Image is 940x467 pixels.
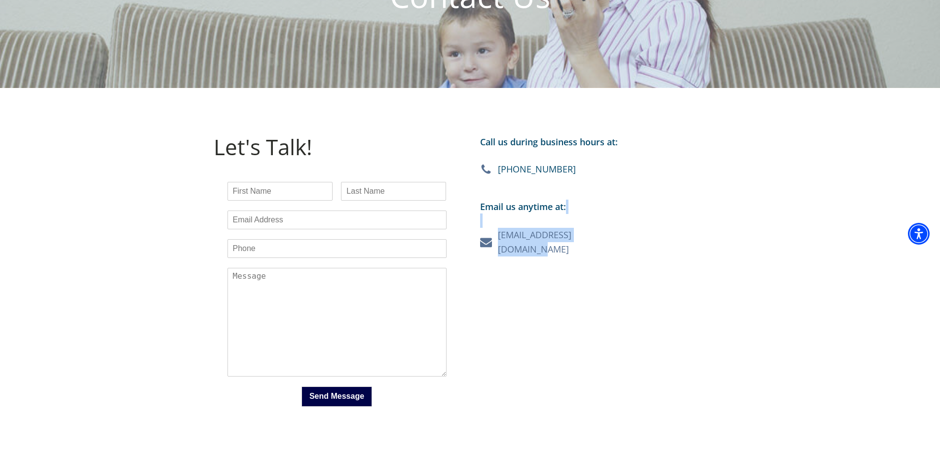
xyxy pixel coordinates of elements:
[498,228,571,256] a: [EMAIL_ADDRESS][DOMAIN_NAME]
[498,163,576,175] div: [PHONE_NUMBER]
[480,135,618,164] div: Call us during business hours at:
[214,135,312,159] h1: Let's Talk!
[227,239,447,258] input: Phone
[301,386,372,406] button: Send Message
[227,182,333,201] input: First Name
[341,182,446,201] input: Last Name
[480,200,566,228] div: Email us anytime at:
[908,223,930,245] div: Accessibility Menu
[227,211,447,229] input: Email Address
